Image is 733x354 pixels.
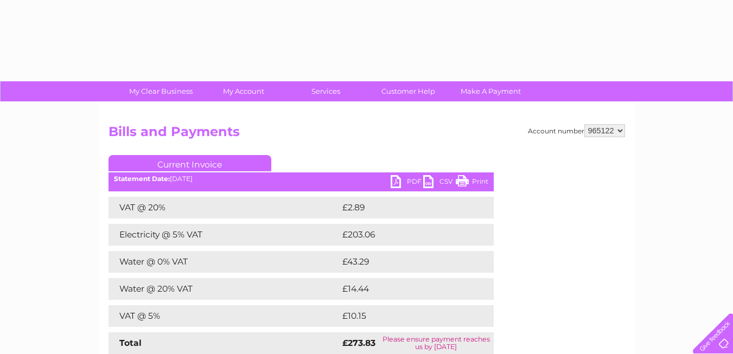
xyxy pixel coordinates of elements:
a: Customer Help [364,81,453,101]
td: VAT @ 5% [109,305,340,327]
td: £203.06 [340,224,475,246]
td: Please ensure payment reaches us by [DATE] [379,332,494,354]
td: Electricity @ 5% VAT [109,224,340,246]
td: £43.29 [340,251,471,273]
td: £14.44 [340,278,471,300]
strong: £273.83 [342,338,375,348]
a: PDF [391,175,423,191]
a: Make A Payment [446,81,536,101]
a: My Clear Business [116,81,206,101]
strong: Total [119,338,142,348]
a: Current Invoice [109,155,271,171]
a: My Account [199,81,288,101]
td: £10.15 [340,305,470,327]
td: VAT @ 20% [109,197,340,218]
td: Water @ 0% VAT [109,251,340,273]
a: Services [281,81,371,101]
td: £2.89 [340,197,469,218]
h2: Bills and Payments [109,124,625,145]
div: Account number [528,124,625,137]
b: Statement Date: [114,175,170,183]
div: [DATE] [109,175,494,183]
a: CSV [423,175,456,191]
a: Print [456,175,488,191]
td: Water @ 20% VAT [109,278,340,300]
